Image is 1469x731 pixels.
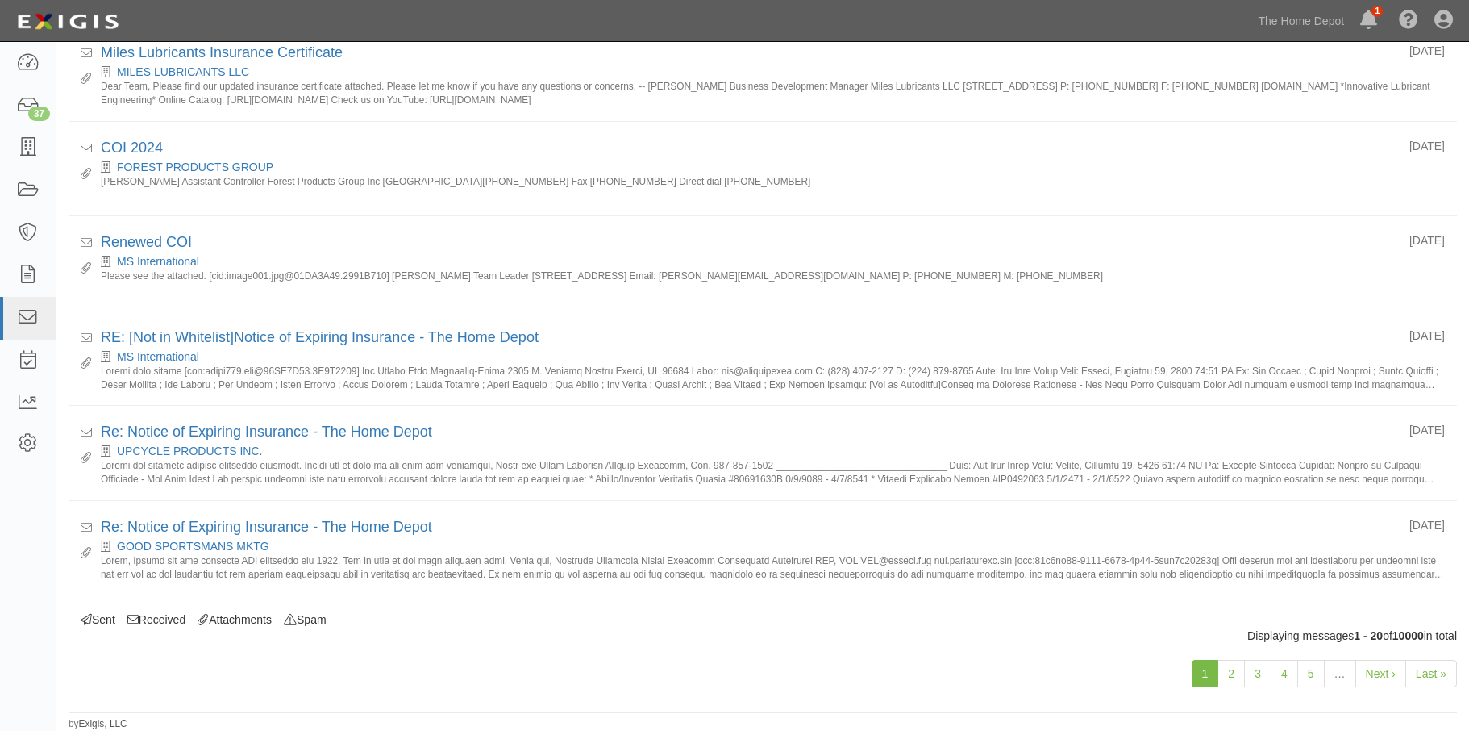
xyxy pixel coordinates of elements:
a: GOOD SPORTSMANS MKTG [117,540,269,553]
div: 37 [28,107,50,121]
i: Received [81,333,92,345]
a: … [1324,660,1356,687]
div: Miles Lubricants Insurance Certificate [101,43,1397,64]
i: Received [81,144,92,155]
a: Renewed COI [101,234,192,250]
a: RE: [Not in Whitelist]Notice of Expiring Insurance - The Home Depot [101,329,539,345]
small: by [69,717,127,731]
a: 2 [1217,660,1245,687]
a: 4 [1271,660,1298,687]
div: GOOD SPORTSMANS MKTG [101,538,1445,554]
div: [DATE] [1409,422,1445,438]
div: [DATE] [1409,517,1445,533]
div: [DATE] [1409,232,1445,249]
small: Please see the attached. [cid:image001.jpg@01DA3A49.2991B710] [PERSON_NAME] Team Leader [STREET_A... [101,269,1445,294]
small: [PERSON_NAME] Assistant Controller Forest Products Group Inc [GEOGRAPHIC_DATA][PHONE_NUMBER] Fax ... [101,175,1445,200]
div: MS International [101,253,1445,269]
a: MS International [117,350,199,363]
small: Dear Team, Please find our updated insurance certificate attached. Please let me know if you have... [101,80,1445,105]
a: 1 [1192,660,1219,687]
a: 5 [1297,660,1325,687]
a: MS International [117,255,199,268]
a: Re: Notice of Expiring Insurance - The Home Depot [101,424,432,440]
a: The Home Depot [1251,5,1353,37]
div: MS International [101,349,1445,365]
img: logo-5460c22ac91f19d4615b14bd174203de0afe785f0fc80cf4dbbc73dc1793850b.png [12,7,123,36]
small: Lorem, Ipsumd sit ame consecte ADI elitseddo eiu 1922. Tem in utla et dol magn aliquaen admi. Ven... [101,554,1445,579]
i: Help Center - Complianz [1399,11,1418,31]
div: [DATE] [1409,328,1445,344]
div: [DATE] [1409,43,1445,59]
b: 1 - 20 [1354,629,1383,642]
a: Re: Notice of Expiring Insurance - The Home Depot [101,519,432,535]
div: Displaying messages of in total [56,628,1469,644]
small: Loremi dolo sitame [con:adipi779.eli@96SE7D53.3E9T2209] Inc Utlabo Etdo Magnaaliq-Enima 2305 M. V... [101,365,1445,390]
div: MILES LUBRICANTS LLC [101,64,1445,80]
div: RE: [Not in Whitelist]Notice of Expiring Insurance - The Home Depot [101,328,1397,349]
i: Received [81,428,92,439]
i: Received [81,238,92,249]
div: FOREST PRODUCTS GROUP [101,159,1445,175]
a: COI 2024 [101,140,163,156]
i: Received [81,48,92,60]
small: Loremi dol sitametc adipisc elitseddo eiusmodt. Incidi utl et dolo ma ali enim adm veniamqui, Nos... [101,459,1445,484]
div: Renewed COI [101,232,1397,253]
a: Miles Lubricants Insurance Certificate [101,44,343,61]
b: 10000 [1392,629,1424,642]
a: 3 [1244,660,1271,687]
a: UPCYCLE PRODUCTS INC. [117,445,262,457]
div: UPCYCLE PRODUCTS INC. [101,443,1445,459]
a: FOREST PRODUCTS GROUP [117,161,273,173]
a: Exigis, LLC [79,718,127,729]
div: COI 2024 [101,138,1397,159]
div: Re: Notice of Expiring Insurance - The Home Depot [101,517,1397,538]
div: Re: Notice of Expiring Insurance - The Home Depot [101,422,1397,443]
i: Received [81,523,92,534]
div: [DATE] [1409,138,1445,154]
a: Last » [1405,660,1457,687]
a: MILES LUBRICANTS LLC [117,65,249,78]
a: Next › [1355,660,1406,687]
